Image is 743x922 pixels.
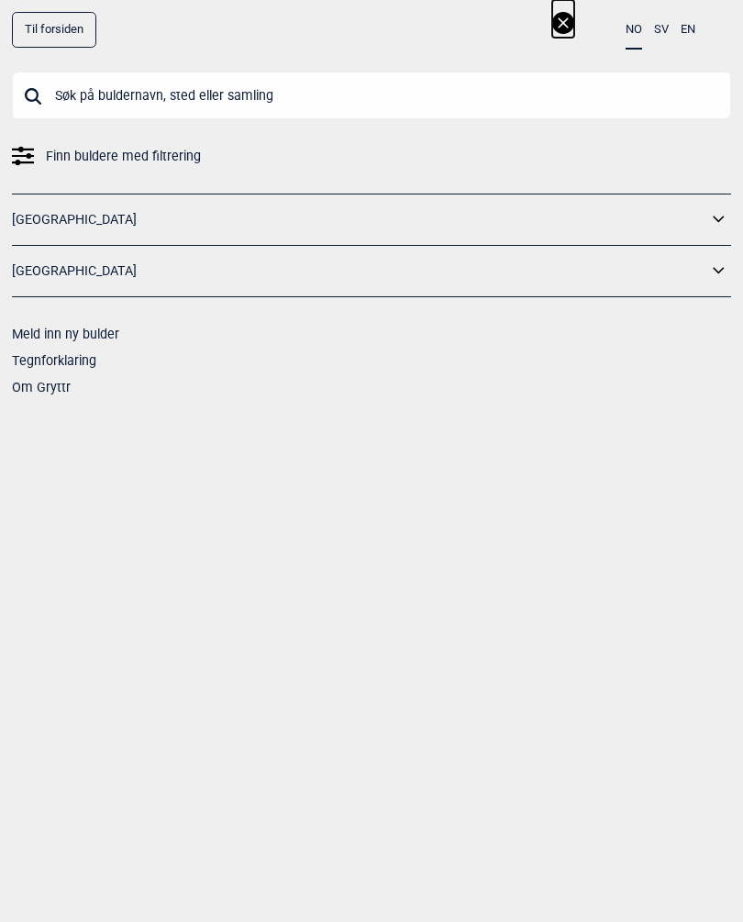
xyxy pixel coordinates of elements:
[626,12,642,50] button: NO
[12,143,731,170] a: Finn buldere med filtrering
[654,12,669,48] button: SV
[12,353,96,368] a: Tegnforklaring
[12,72,731,119] input: Søk på buldernavn, sted eller samling
[12,327,119,341] a: Meld inn ny bulder
[12,206,707,233] a: [GEOGRAPHIC_DATA]
[12,380,71,394] a: Om Gryttr
[12,12,96,48] a: Til forsiden
[46,143,201,170] span: Finn buldere med filtrering
[681,12,695,48] button: EN
[12,258,707,284] a: [GEOGRAPHIC_DATA]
